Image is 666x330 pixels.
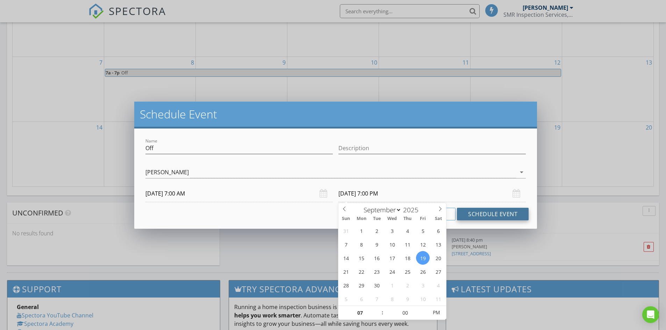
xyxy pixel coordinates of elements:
[355,224,368,237] span: September 1, 2025
[370,251,384,265] span: September 16, 2025
[401,251,414,265] span: September 18, 2025
[416,251,430,265] span: September 19, 2025
[145,185,333,202] input: Select date
[370,292,384,306] span: October 7, 2025
[370,278,384,292] span: September 30, 2025
[140,107,531,121] h2: Schedule Event
[339,224,353,237] span: August 31, 2025
[427,306,446,320] span: Click to toggle
[400,217,415,221] span: Thu
[339,292,353,306] span: October 5, 2025
[355,265,368,278] span: September 22, 2025
[381,306,384,320] span: :
[339,237,353,251] span: September 7, 2025
[431,217,446,221] span: Sat
[339,278,353,292] span: September 28, 2025
[338,217,354,221] span: Sun
[401,205,424,214] input: Year
[416,224,430,237] span: September 5, 2025
[354,217,369,221] span: Mon
[385,217,400,221] span: Wed
[369,217,385,221] span: Tue
[415,217,431,221] span: Fri
[517,168,526,176] i: arrow_drop_down
[416,278,430,292] span: October 3, 2025
[431,292,445,306] span: October 11, 2025
[355,237,368,251] span: September 8, 2025
[431,251,445,265] span: September 20, 2025
[431,237,445,251] span: September 13, 2025
[385,251,399,265] span: September 17, 2025
[355,278,368,292] span: September 29, 2025
[401,237,414,251] span: September 11, 2025
[401,278,414,292] span: October 2, 2025
[370,265,384,278] span: September 23, 2025
[431,265,445,278] span: September 27, 2025
[401,292,414,306] span: October 9, 2025
[416,292,430,306] span: October 10, 2025
[385,278,399,292] span: October 1, 2025
[339,265,353,278] span: September 21, 2025
[457,208,529,220] button: Schedule Event
[385,237,399,251] span: September 10, 2025
[339,251,353,265] span: September 14, 2025
[385,265,399,278] span: September 24, 2025
[355,251,368,265] span: September 15, 2025
[145,169,189,175] div: [PERSON_NAME]
[416,237,430,251] span: September 12, 2025
[401,265,414,278] span: September 25, 2025
[385,224,399,237] span: September 3, 2025
[642,306,659,323] div: Open Intercom Messenger
[338,185,526,202] input: Select date
[355,292,368,306] span: October 6, 2025
[416,265,430,278] span: September 26, 2025
[431,278,445,292] span: October 4, 2025
[431,224,445,237] span: September 6, 2025
[385,292,399,306] span: October 8, 2025
[370,237,384,251] span: September 9, 2025
[401,224,414,237] span: September 4, 2025
[370,224,384,237] span: September 2, 2025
